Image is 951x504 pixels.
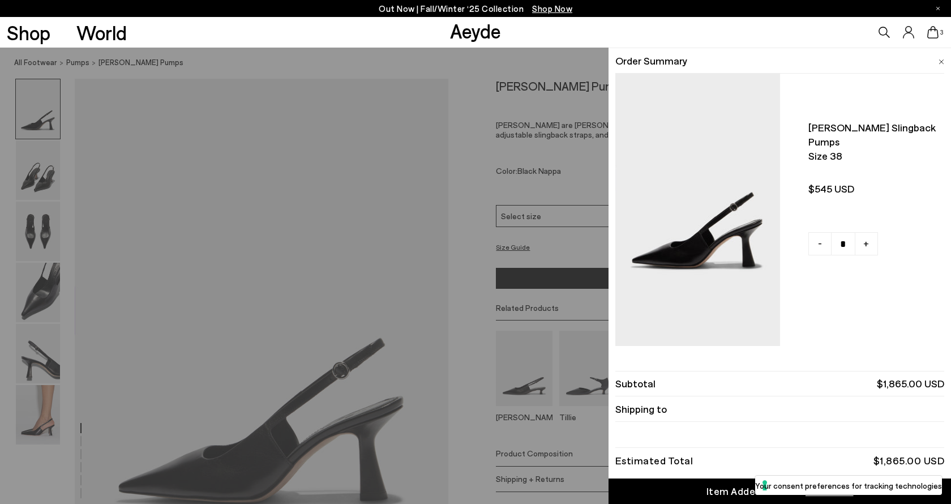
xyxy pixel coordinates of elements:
[808,232,832,255] a: -
[532,3,572,14] span: Navigate to /collections/new-in
[863,236,869,250] span: +
[877,377,944,391] span: $1,865.00 USD
[808,149,938,163] span: Size 38
[939,29,944,36] span: 3
[755,480,942,492] label: Your consent preferences for tracking technologies
[615,456,693,464] div: Estimated Total
[7,23,50,42] a: Shop
[379,2,572,16] p: Out Now | Fall/Winter ‘25 Collection
[615,54,687,68] span: Order Summary
[76,23,127,42] a: World
[855,232,878,255] a: +
[609,479,951,504] a: Item Added to Cart View Cart
[450,19,501,42] a: Aeyde
[706,484,799,498] div: Item Added to Cart
[927,26,939,39] a: 3
[808,121,938,149] span: [PERSON_NAME] slingback pumps
[818,236,822,250] span: -
[755,476,942,495] button: Your consent preferences for tracking technologies
[615,371,945,396] li: Subtotal
[808,182,938,196] span: $545 USD
[615,402,667,416] span: Shipping to
[873,456,945,464] div: $1,865.00 USD
[615,74,780,302] img: AEYDE-FERNANDA-NAPPA-LEATHER-BLACK-1_c2daeea2-c239-46a2-91b9-0ed8d3f1a28a_900x.jpg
